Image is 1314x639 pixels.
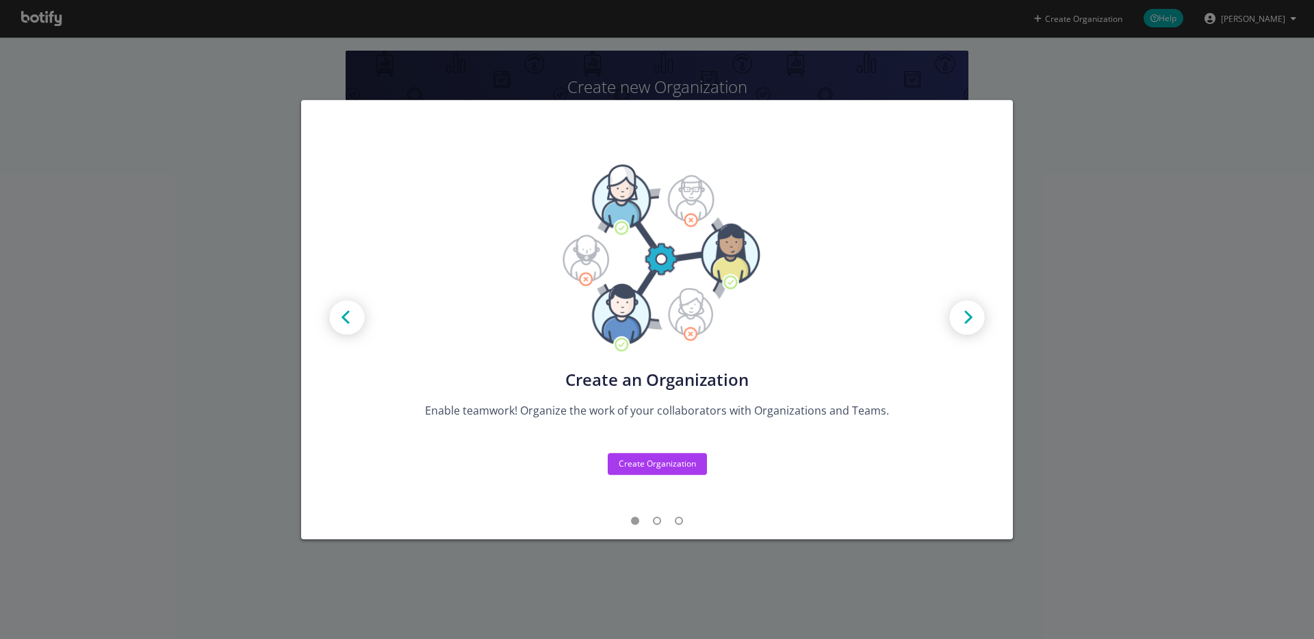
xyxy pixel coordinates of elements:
div: modal [301,100,1013,539]
button: Create Organization [608,453,707,475]
img: Next arrow [936,288,998,350]
img: Tutorial [554,164,760,353]
img: Prev arrow [316,288,378,350]
div: Create Organization [619,458,696,469]
div: Enable teamwork! Organize the work of your collaborators with Organizations and Teams. [413,403,901,419]
div: Create an Organization [413,370,901,389]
